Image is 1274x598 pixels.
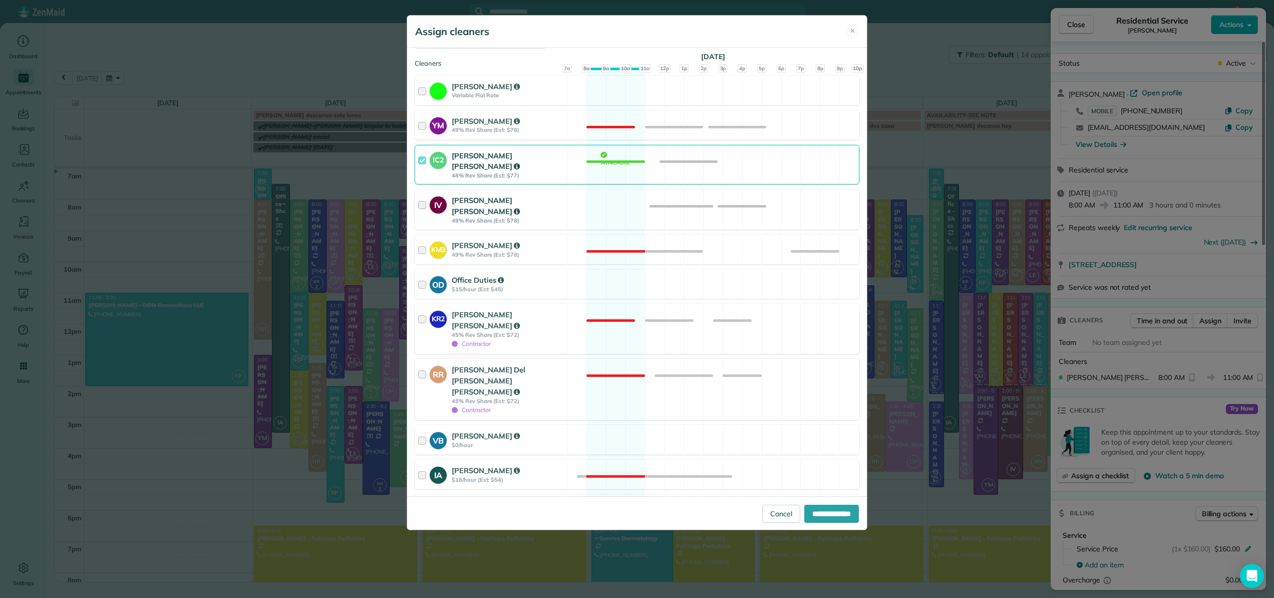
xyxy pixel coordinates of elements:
[452,286,564,293] strong: $15/hour (Est: $45)
[452,310,520,330] strong: [PERSON_NAME] [PERSON_NAME]
[452,466,520,475] strong: [PERSON_NAME]
[415,59,859,62] div: Cleaners
[430,196,447,211] strong: IV
[762,505,800,523] a: Cancel
[452,365,525,396] strong: [PERSON_NAME] Del [PERSON_NAME] [PERSON_NAME]
[452,275,504,285] strong: Office Duties
[452,431,520,441] strong: [PERSON_NAME]
[452,195,520,216] strong: [PERSON_NAME] [PERSON_NAME]
[452,241,520,250] strong: [PERSON_NAME]
[452,172,564,179] strong: 48% Rev Share (Est: $77)
[452,406,491,414] span: Contractor
[452,92,564,99] strong: Variable Flat Rate
[430,152,447,165] strong: IC2
[452,331,564,338] strong: 45% Rev Share (Est: $72)
[430,276,447,291] strong: OD
[430,311,447,324] strong: KR2
[452,442,564,449] strong: $0/hour
[430,242,447,255] strong: KM3
[430,366,447,380] strong: RR
[452,116,520,126] strong: [PERSON_NAME]
[415,25,489,39] h5: Assign cleaners
[452,476,564,483] strong: $18/hour (Est: $54)
[452,397,564,405] strong: 45% Rev Share (Est: $72)
[452,151,520,171] strong: [PERSON_NAME] [PERSON_NAME]
[430,117,447,132] strong: YM
[1240,564,1264,588] div: Open Intercom Messenger
[850,26,855,36] span: ✕
[452,340,491,347] span: Contractor
[452,126,564,133] strong: 49% Rev Share (Est: $78)
[430,432,447,447] strong: VB
[452,82,520,91] strong: [PERSON_NAME]
[452,217,564,224] strong: 49% Rev Share (Est: $78)
[452,251,564,258] strong: 49% Rev Share (Est: $78)
[430,467,447,481] strong: IA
